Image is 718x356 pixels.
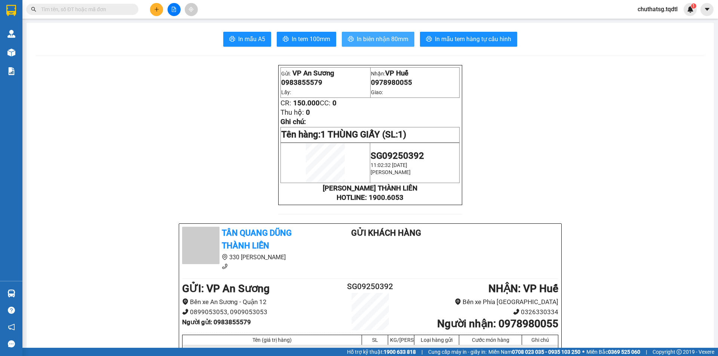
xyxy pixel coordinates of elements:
[3,22,44,30] span: 0948382355
[182,318,251,326] b: Người gửi : 0983855579
[222,254,228,260] span: environment
[402,307,558,317] li: 0326330334
[32,41,58,49] span: 500.000
[512,349,580,355] strong: 0708 023 035 - 0935 103 250
[402,297,558,307] li: Bến xe Phía [GEOGRAPHIC_DATA]
[7,290,15,297] img: warehouse-icon
[421,348,423,356] span: |
[222,263,228,269] span: phone
[41,5,129,13] input: Tìm tên, số ĐT hoặc mã đơn
[608,349,640,355] strong: 0369 525 060
[7,49,15,56] img: warehouse-icon
[8,340,15,347] span: message
[182,309,188,315] span: phone
[293,99,320,107] span: 150.000
[371,69,459,77] p: Nhận:
[283,36,289,43] span: printer
[292,34,330,44] span: In tem 100mm
[687,6,694,13] img: icon-new-feature
[347,348,416,356] span: Hỗ trợ kỹ thuật:
[416,337,457,343] div: Loại hàng gửi
[185,3,198,16] button: aim
[342,32,414,47] button: printerIn biên nhận 80mm
[2,41,13,49] span: CR:
[692,3,695,9] span: 1
[428,348,487,356] span: Cung cấp máy in - giấy in:
[15,41,19,49] span: 0
[524,337,556,343] div: Ghi chú
[238,34,265,44] span: In mẫu A5
[364,337,386,343] div: SL
[2,50,26,59] span: Thu hộ:
[281,129,406,140] span: Tên hàng:
[426,36,432,43] span: printer
[306,108,310,117] span: 0
[281,78,322,87] span: 0983855579
[704,6,711,13] span: caret-down
[461,337,520,343] div: Cước món hàng
[182,282,270,295] b: GỬI : VP An Sương
[420,32,517,47] button: printerIn mẫu tem hàng tự cấu hình
[357,34,408,44] span: In biên nhận 80mm
[323,184,417,192] strong: [PERSON_NAME] THÀNH LIÊN
[182,253,321,262] li: 330 [PERSON_NAME]
[646,348,647,356] span: |
[280,118,306,126] span: Ghi chú:
[351,228,421,238] b: Gửi khách hàng
[488,282,558,295] b: NHẬN : VP Huế
[8,307,15,314] span: question-circle
[188,7,194,12] span: aim
[223,32,271,47] button: printerIn mẫu A5
[437,318,558,330] b: Người nhận : 0978980055
[3,31,14,38] span: Lấy:
[582,350,584,353] span: ⚪️
[280,108,304,117] span: Thu hộ:
[676,349,682,355] span: copyright
[184,337,360,343] div: Tên (giá trị hàng)
[435,34,511,44] span: In mẫu tem hàng tự cấu hình
[280,99,291,107] span: CR:
[182,297,339,307] li: Bến xe An Sương - Quận 12
[154,7,159,12] span: plus
[339,281,402,293] h2: SG09250392
[632,4,684,14] span: chuthatsg.tqdtl
[56,22,97,30] span: 0948382355
[150,3,163,16] button: plus
[277,32,336,47] button: printerIn tem 100mm
[229,36,235,43] span: printer
[332,99,337,107] span: 0
[3,4,55,21] p: Gửi:
[7,30,15,38] img: warehouse-icon
[19,41,30,49] span: CC:
[348,36,354,43] span: printer
[691,3,696,9] sup: 1
[320,99,331,107] span: CC:
[371,169,411,175] span: [PERSON_NAME]
[384,349,416,355] strong: 1900 633 818
[7,67,15,75] img: solution-icon
[455,298,461,305] span: environment
[182,307,339,317] li: 0899053053, 0909053053
[182,298,188,305] span: environment
[168,3,181,16] button: file-add
[281,89,291,95] span: Lấy:
[292,69,334,77] span: VP An Sương
[3,4,35,21] span: VP An Sương
[337,194,404,202] strong: HOTLINE: 1900.6053
[222,228,292,251] b: Tân Quang Dũng Thành Liên
[398,129,406,140] span: 1)
[385,69,408,77] span: VP Huế
[8,324,15,331] span: notification
[6,5,16,16] img: logo-vxr
[488,348,580,356] span: Miền Nam
[56,31,70,38] span: Giao:
[28,50,32,59] span: 0
[371,151,424,161] span: SG09250392
[390,337,412,343] div: KG/[PERSON_NAME]
[320,129,406,140] span: 1 THÙNG GIẤY (SL:
[371,162,407,168] span: 11:02:32 [DATE]
[281,69,369,77] p: Gửi:
[56,4,109,21] span: VP 330 [PERSON_NAME]
[700,3,714,16] button: caret-down
[31,7,36,12] span: search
